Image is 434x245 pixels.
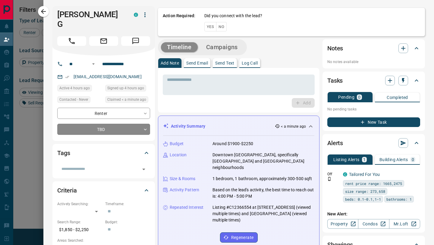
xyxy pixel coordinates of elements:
svg: Email Verified [65,75,69,79]
button: Timeline [161,42,198,52]
a: Tailored For You [349,172,380,177]
p: Based on the lead's activity, the best time to reach out is: 4:00 PM - 5:00 PM [212,187,314,199]
div: condos.ca [134,13,138,17]
a: Condos [358,219,389,229]
span: Claimed < a minute ago [107,97,146,103]
button: Regenerate [220,232,258,243]
p: 1 bedroom, 1 bathroom, approximately 300-500 sqft [212,176,312,182]
span: size range: 273,658 [345,188,385,194]
span: rent price range: 1665,2475 [345,180,402,186]
span: bathrooms: 1 [386,196,412,202]
p: Budget: [105,219,150,225]
p: Downtown [GEOGRAPHIC_DATA], specifically [GEOGRAPHIC_DATA] and [GEOGRAPHIC_DATA] neighbourhoods [212,152,314,171]
button: Open [90,60,97,68]
div: Tue Sep 16 2025 [105,96,150,105]
p: 0 [358,95,360,99]
svg: Push Notification Only [327,177,332,181]
p: Listing #C12366554 at [STREET_ADDRESS] (viewed multiple times) and [GEOGRAPHIC_DATA] (viewed mult... [212,204,314,223]
p: Repeated Interest [170,204,203,211]
p: No notes available [327,59,420,65]
p: Add Note [161,61,179,65]
button: New Task [327,117,420,127]
button: Yes [204,22,216,31]
p: Timeframe: [105,201,150,207]
span: Call [57,36,86,46]
p: Building Alerts [379,157,408,162]
div: Renter [57,108,150,119]
div: condos.ca [343,172,347,177]
p: 0 [412,157,414,162]
p: Log Call [242,61,258,65]
div: Tags [57,146,150,160]
h2: Tasks [327,76,343,85]
p: Completed [387,95,408,100]
p: Off [327,171,339,177]
p: < a minute ago [281,124,306,129]
p: Did you connect with the lead? [204,13,262,19]
h2: Tags [57,148,70,158]
p: Activity Summary [171,123,205,129]
h2: Alerts [327,138,343,148]
p: Listing Alerts [333,157,360,162]
p: Actively Searching: [57,201,102,207]
p: No pending tasks [327,105,420,114]
button: No [216,22,227,31]
a: Property [327,219,358,229]
p: Send Text [215,61,234,65]
p: Budget [170,141,184,147]
div: TBD [57,124,150,135]
p: New Alert: [327,211,420,217]
span: Active 4 hours ago [59,85,90,91]
span: Signed up 4 hours ago [107,85,144,91]
div: Activity Summary< a minute ago [163,121,314,132]
p: Search Range: [57,219,102,225]
p: Send Email [186,61,208,65]
div: Notes [327,41,420,56]
h2: Notes [327,43,343,53]
button: Campaigns [200,42,244,52]
div: Tue Sep 16 2025 [105,85,150,93]
p: Pending [338,95,354,99]
p: Size & Rooms [170,176,196,182]
p: Areas Searched: [57,238,150,243]
p: $1,850 - $2,250 [57,225,102,235]
p: Action Required: [163,13,195,31]
h1: [PERSON_NAME] G [57,10,125,29]
div: Tue Sep 16 2025 [57,85,102,93]
p: Activity Pattern [170,187,199,193]
button: Open [140,165,148,173]
div: Criteria [57,183,150,198]
div: Tasks [327,73,420,88]
span: Message [121,36,150,46]
a: Mr.Loft [389,219,420,229]
div: Alerts [327,136,420,150]
h2: Criteria [57,186,77,195]
p: Around $1900-$2250 [212,141,253,147]
p: Location [170,152,187,158]
span: Contacted - Never [59,97,88,103]
a: [EMAIL_ADDRESS][DOMAIN_NAME] [74,74,142,79]
span: beds: 0.1-0.1,1-1 [345,196,381,202]
p: 1 [363,157,366,162]
span: Email [89,36,118,46]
